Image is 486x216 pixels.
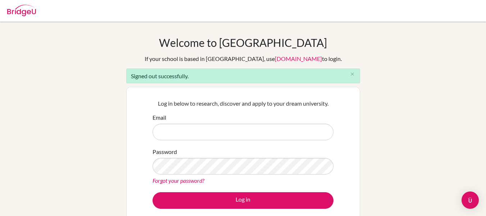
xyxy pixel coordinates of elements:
h1: Welcome to [GEOGRAPHIC_DATA] [159,36,327,49]
button: Log in [153,192,333,209]
p: Log in below to research, discover and apply to your dream university. [153,99,333,108]
a: [DOMAIN_NAME] [275,55,322,62]
button: Close [345,69,360,80]
img: Bridge-U [7,5,36,16]
a: Forgot your password? [153,177,204,184]
i: close [350,71,355,77]
div: Signed out successfully. [126,69,360,83]
div: If your school is based in [GEOGRAPHIC_DATA], use to login. [145,54,342,63]
label: Email [153,113,166,122]
div: Open Intercom Messenger [462,191,479,209]
label: Password [153,147,177,156]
